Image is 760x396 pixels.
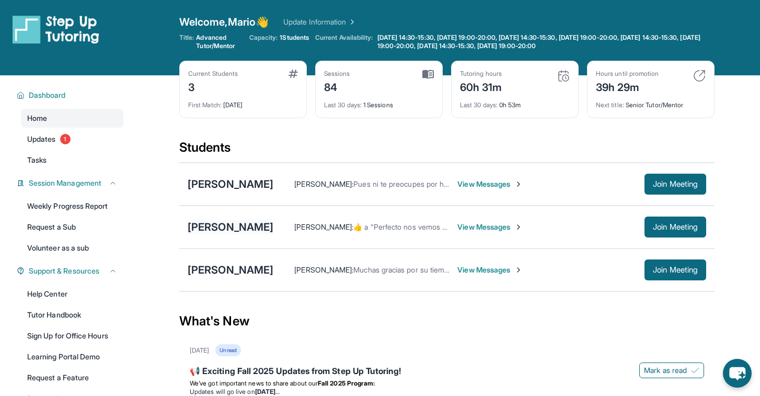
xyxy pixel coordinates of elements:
[179,298,715,344] div: What's New
[377,33,713,50] span: [DATE] 14:30-15:30, [DATE] 19:00-20:00, [DATE] 14:30-15:30, [DATE] 19:00-20:00, [DATE] 14:30-15:3...
[346,17,356,27] img: Chevron Right
[460,95,570,109] div: 0h 53m
[25,90,117,100] button: Dashboard
[29,266,99,276] span: Support & Resources
[596,78,659,95] div: 39h 29m
[179,139,715,162] div: Students
[249,33,278,42] span: Capacity:
[315,33,373,50] span: Current Availability:
[188,101,222,109] span: First Match :
[514,266,523,274] img: Chevron-Right
[29,90,66,100] span: Dashboard
[324,78,350,95] div: 84
[639,363,704,378] button: Mark as read
[188,263,273,277] div: [PERSON_NAME]
[21,109,123,128] a: Home
[21,197,123,216] a: Weekly Progress Report
[188,70,238,78] div: Current Students
[653,181,698,187] span: Join Meeting
[188,220,273,234] div: [PERSON_NAME]
[188,95,298,109] div: [DATE]
[21,368,123,387] a: Request a Feature
[21,285,123,303] a: Help Center
[190,346,209,355] div: [DATE]
[723,359,752,388] button: chat-button
[596,70,659,78] div: Hours until promotion
[25,266,117,276] button: Support & Resources
[294,179,353,188] span: [PERSON_NAME] :
[318,379,375,387] strong: Fall 2025 Program:
[324,70,350,78] div: Sessions
[280,33,309,42] span: 1 Students
[644,217,706,237] button: Join Meeting
[179,15,269,29] span: Welcome, Mario 👋
[289,70,298,78] img: card
[514,223,523,231] img: Chevron-Right
[693,70,706,82] img: card
[188,78,238,95] div: 3
[294,265,353,274] span: [PERSON_NAME] :
[457,265,523,275] span: View Messages
[596,101,624,109] span: Next title :
[353,222,546,231] span: ​👍​ a “ Perfecto nos vemos mañana, mil disculpas otra vez ”
[188,177,273,191] div: [PERSON_NAME]
[196,33,243,50] span: Advanced Tutor/Mentor
[460,101,498,109] span: Last 30 days :
[691,366,699,375] img: Mark as read
[190,379,318,387] span: We’ve got important news to share about our
[21,151,123,169] a: Tasks
[294,222,353,231] span: [PERSON_NAME] :
[21,326,123,345] a: Sign Up for Office Hours
[644,259,706,280] button: Join Meeting
[324,95,434,109] div: 1 Sessions
[422,70,434,79] img: card
[514,180,523,188] img: Chevron-Right
[179,33,194,50] span: Title:
[60,134,71,144] span: 1
[324,101,362,109] span: Last 30 days :
[21,130,123,149] a: Updates1
[283,17,356,27] a: Update Information
[190,365,704,379] div: 📢 Exciting Fall 2025 Updates from Step Up Tutoring!
[215,344,240,356] div: Unread
[457,222,523,232] span: View Messages
[460,78,502,95] div: 60h 31m
[29,178,101,188] span: Session Management
[375,33,715,50] a: [DATE] 14:30-15:30, [DATE] 19:00-20:00, [DATE] 14:30-15:30, [DATE] 19:00-20:00, [DATE] 14:30-15:3...
[653,267,698,273] span: Join Meeting
[21,347,123,366] a: Learning Portal Demo
[457,179,523,189] span: View Messages
[27,113,47,123] span: Home
[255,388,280,395] strong: [DATE]
[27,134,56,144] span: Updates
[353,179,648,188] span: Pues ni te preocupes por hoy, gracias por contestarme y fue un placer para mí conocerte
[13,15,99,44] img: logo
[557,70,570,82] img: card
[190,388,704,396] li: Updates will go live on
[653,224,698,230] span: Join Meeting
[21,218,123,236] a: Request a Sub
[21,306,123,324] a: Tutor Handbook
[644,365,687,376] span: Mark as read
[596,95,706,109] div: Senior Tutor/Mentor
[27,155,47,165] span: Tasks
[25,178,117,188] button: Session Management
[21,239,123,257] a: Volunteer as a sub
[460,70,502,78] div: Tutoring hours
[644,174,706,195] button: Join Meeting
[353,265,453,274] span: Muchas gracias por su tiempo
